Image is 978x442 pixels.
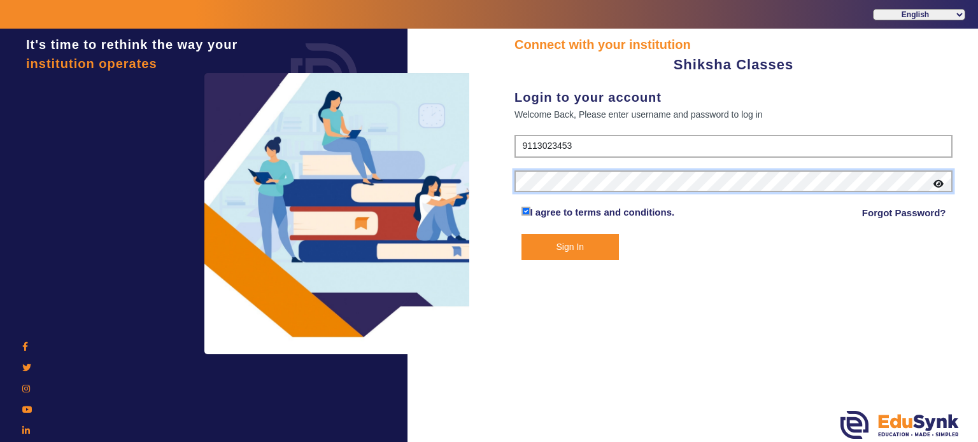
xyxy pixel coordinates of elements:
[521,234,620,260] button: Sign In
[514,35,953,54] div: Connect with your institution
[514,54,953,75] div: Shiksha Classes
[530,207,675,218] a: I agree to terms and conditions.
[26,57,157,71] span: institution operates
[840,411,959,439] img: edusynk.png
[514,107,953,122] div: Welcome Back, Please enter username and password to log in
[514,88,953,107] div: Login to your account
[514,135,953,158] input: User Name
[276,29,372,124] img: login.png
[862,205,946,221] a: Forgot Password?
[26,38,237,52] span: It's time to rethink the way your
[204,73,472,354] img: login3.png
